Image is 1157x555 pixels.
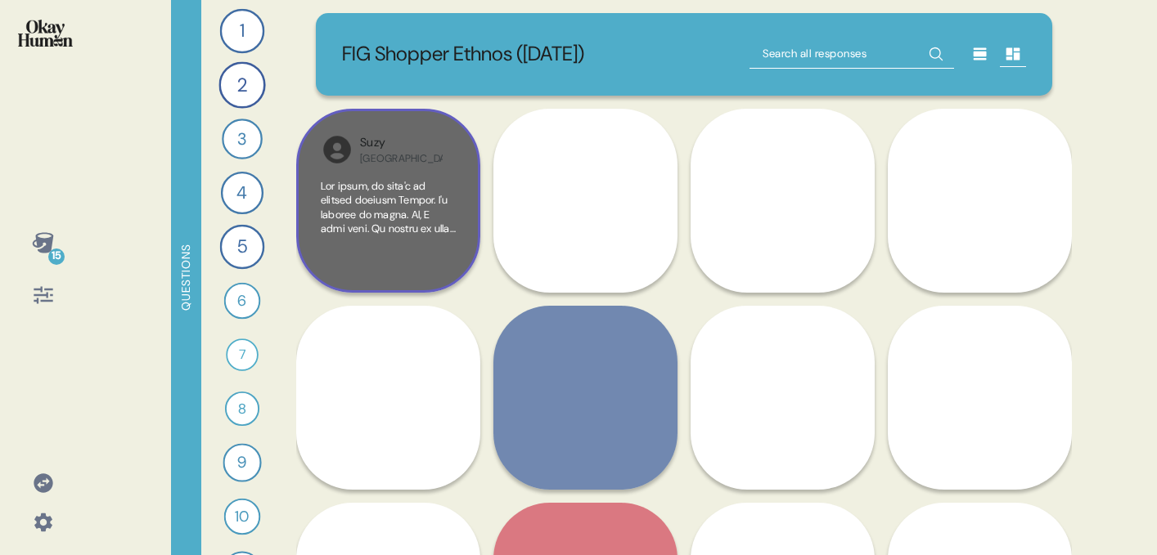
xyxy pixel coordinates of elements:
div: 15 [48,248,65,265]
div: 3 [222,119,263,159]
div: 2 [218,61,265,108]
div: 4 [221,172,263,214]
div: 1 [220,9,265,54]
input: Search all responses [750,39,954,69]
div: 9 [223,443,261,481]
p: FIG Shopper Ethnos ([DATE]) [342,39,584,69]
div: 10 [224,499,261,535]
img: okayhuman.3b1b6348.png [18,20,73,47]
div: 6 [224,283,261,320]
div: Suzy [360,134,443,152]
div: 5 [220,225,265,270]
div: 8 [225,392,259,426]
div: 7 [226,338,259,371]
div: [GEOGRAPHIC_DATA] [360,152,443,165]
img: l1ibTKarBSWXLOhlfT5LxFP+OttMJpPJZDKZTCbz9PgHEggSPYjZSwEAAAAASUVORK5CYII= [321,133,353,166]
